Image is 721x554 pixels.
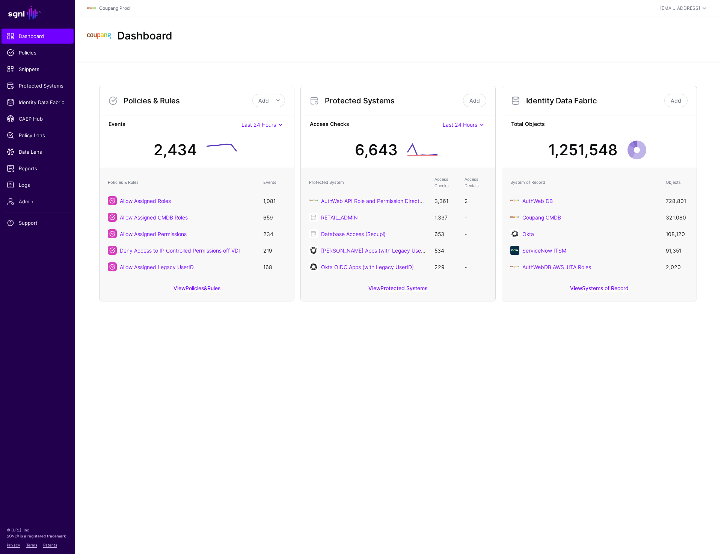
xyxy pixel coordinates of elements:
a: Okta OIDC Apps (with Legacy UserID) [321,264,414,270]
img: svg+xml;base64,PD94bWwgdmVyc2lvbj0iMS4wIiBlbmNvZGluZz0iVVRGLTgiIHN0YW5kYWxvbmU9Im5vIj8+CjwhLS0gQ3... [309,196,318,205]
a: Allow Assigned Permissions [120,231,187,237]
div: View [502,280,697,301]
td: 2 [461,192,491,209]
a: SGNL [5,5,71,21]
span: Support [7,219,68,227]
th: Access Denials [461,173,491,192]
div: 2,434 [154,139,197,161]
img: svg+xml;base64,PHN2ZyBpZD0iTG9nbyIgeG1sbnM9Imh0dHA6Ly93d3cudzMub3JnLzIwMDAvc3ZnIiB3aWR0aD0iMTIxLj... [87,4,96,13]
td: 219 [259,242,290,259]
a: Allow Assigned Roles [120,198,171,204]
td: 234 [259,226,290,242]
div: 6,643 [355,139,398,161]
td: 1,337 [431,209,461,226]
a: Reports [2,161,74,176]
a: Add [463,94,486,107]
td: 659 [259,209,290,226]
a: Identity Data Fabric [2,95,74,110]
a: Add [664,94,688,107]
img: svg+xml;base64,PHN2ZyBpZD0iTG9nbyIgeG1sbnM9Imh0dHA6Ly93d3cudzMub3JnLzIwMDAvc3ZnIiB3aWR0aD0iMTIxLj... [510,262,519,271]
a: Rules [207,285,220,291]
a: Policies [2,45,74,60]
div: View & [100,280,294,301]
h3: Protected Systems [325,96,462,105]
h3: Identity Data Fabric [526,96,663,105]
a: Admin [2,194,74,209]
a: CAEP Hub [2,111,74,126]
a: Policies [186,285,204,291]
span: Protected Systems [7,82,68,89]
span: Admin [7,198,68,205]
img: svg+xml;base64,PHN2ZyB3aWR0aD0iNjQiIGhlaWdodD0iNjQiIHZpZXdCb3g9IjAgMCA2NCA2NCIgZmlsbD0ibm9uZSIgeG... [510,229,519,238]
td: 653 [431,226,461,242]
img: svg+xml;base64,PHN2ZyB3aWR0aD0iNjQiIGhlaWdodD0iNjQiIHZpZXdCb3g9IjAgMCA2NCA2NCIgZmlsbD0ibm9uZSIgeG... [510,246,519,255]
td: 1,081 [259,192,290,209]
a: Systems of Record [582,285,629,291]
strong: Total Objects [511,120,688,129]
span: Policy Lens [7,132,68,139]
a: Protected Systems [380,285,427,291]
td: 2,020 [662,259,692,275]
a: Snippets [2,62,74,77]
span: Logs [7,181,68,189]
div: [EMAIL_ADDRESS] [660,5,700,12]
a: Patents [43,543,57,547]
a: Okta [522,231,534,237]
img: svg+xml;base64,PHN2ZyBpZD0iTG9nbyIgeG1sbnM9Imh0dHA6Ly93d3cudzMub3JnLzIwMDAvc3ZnIiB3aWR0aD0iMTIxLj... [510,196,519,205]
strong: Access Checks [310,120,443,129]
a: Allow Assigned CMDB Roles [120,214,188,221]
a: Protected Systems [2,78,74,93]
span: CAEP Hub [7,115,68,123]
td: 534 [431,242,461,259]
span: Policies [7,49,68,56]
img: svg+xml;base64,PHN2ZyB3aWR0aD0iNjQiIGhlaWdodD0iNjQiIHZpZXdCb3g9IjAgMCA2NCA2NCIgZmlsbD0ibm9uZSIgeG... [309,246,318,255]
a: AuthWeb API Role and Permission Directory (v2) [321,198,439,204]
span: Last 24 Hours [443,121,477,128]
a: [PERSON_NAME] Apps (with Legacy UserID) [321,247,430,254]
a: AuthWeb DB [522,198,553,204]
strong: Events [109,120,241,129]
th: Protected System [305,173,431,192]
span: Dashboard [7,32,68,40]
span: Reports [7,165,68,172]
h3: Policies & Rules [124,96,252,105]
td: 108,120 [662,226,692,242]
span: Snippets [7,65,68,73]
th: Objects [662,173,692,192]
img: svg+xml;base64,PHN2ZyBpZD0iTG9nbyIgeG1sbnM9Imh0dHA6Ly93d3cudzMub3JnLzIwMDAvc3ZnIiB3aWR0aD0iMTIxLj... [87,24,111,48]
td: 728,801 [662,192,692,209]
a: Terms [26,543,37,547]
td: 91,351 [662,242,692,259]
td: - [461,209,491,226]
td: 168 [259,259,290,275]
a: Deny Access to IP Controlled Permissions off VDI [120,247,240,254]
a: Coupang Prod [99,5,130,11]
td: - [461,259,491,275]
a: ServiceNow ITSM [522,247,566,254]
th: System of Record [507,173,662,192]
h2: Dashboard [117,30,172,42]
span: Add [258,97,269,104]
p: SGNL® is a registered trademark [7,533,68,539]
a: Coupang CMDB [522,214,561,221]
th: Events [259,173,290,192]
a: RETAIL_ADMIN [321,214,358,221]
img: svg+xml;base64,PHN2ZyBpZD0iTG9nbyIgeG1sbnM9Imh0dHA6Ly93d3cudzMub3JnLzIwMDAvc3ZnIiB3aWR0aD0iMTIxLj... [510,213,519,222]
span: Identity Data Fabric [7,98,68,106]
div: 1,251,548 [548,139,618,161]
th: Access Checks [431,173,461,192]
p: © [URL], Inc [7,527,68,533]
th: Policies & Rules [104,173,259,192]
td: 321,080 [662,209,692,226]
img: svg+xml;base64,PHN2ZyB3aWR0aD0iNjQiIGhlaWdodD0iNjQiIHZpZXdCb3g9IjAgMCA2NCA2NCIgZmlsbD0ibm9uZSIgeG... [309,262,318,271]
td: - [461,242,491,259]
a: Logs [2,177,74,192]
div: View [301,280,495,301]
span: Last 24 Hours [241,121,276,128]
td: 3,361 [431,192,461,209]
td: 229 [431,259,461,275]
a: Policy Lens [2,128,74,143]
a: Database Access (Secupi) [321,231,386,237]
span: Data Lens [7,148,68,156]
a: Allow Assigned Legacy UserID [120,264,194,270]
